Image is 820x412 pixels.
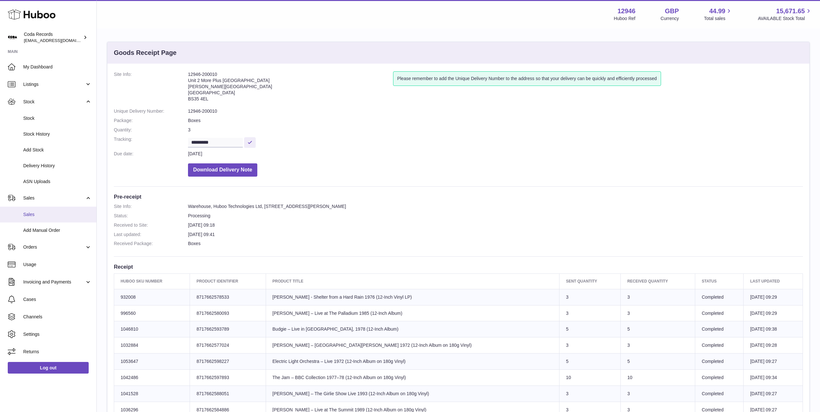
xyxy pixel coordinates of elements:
[621,354,695,370] td: 5
[695,337,744,354] td: Completed
[621,386,695,402] td: 3
[621,321,695,337] td: 5
[559,321,621,337] td: 5
[114,71,188,105] dt: Site Info:
[621,305,695,321] td: 3
[188,118,803,124] dd: Boxes
[23,331,92,337] span: Settings
[114,222,188,228] dt: Received to Site:
[614,15,636,22] div: Huboo Ref
[559,305,621,321] td: 3
[23,99,85,105] span: Stock
[24,31,82,44] div: Coda Records
[190,321,266,337] td: 8717662593789
[559,354,621,370] td: 5
[23,244,85,250] span: Orders
[114,203,188,210] dt: Site Info:
[621,289,695,305] td: 3
[559,370,621,386] td: 10
[114,127,188,133] dt: Quantity:
[704,7,733,22] a: 44.99 Total sales
[695,289,744,305] td: Completed
[188,163,257,177] button: Download Delivery Note
[559,337,621,354] td: 3
[114,263,803,270] h3: Receipt
[190,337,266,354] td: 8717662577024
[621,274,695,289] th: Received Quantity
[188,213,803,219] dd: Processing
[23,211,92,218] span: Sales
[23,147,92,153] span: Add Stock
[8,362,89,374] a: Log out
[114,354,190,370] td: 1053647
[709,7,725,15] span: 44.99
[23,179,92,185] span: ASN Uploads
[114,289,190,305] td: 932008
[190,386,266,402] td: 8717662588051
[23,349,92,355] span: Returns
[188,241,803,247] dd: Boxes
[114,274,190,289] th: Huboo SKU Number
[617,7,636,15] strong: 12946
[114,321,190,337] td: 1046810
[114,48,177,57] h3: Goods Receipt Page
[559,289,621,305] td: 3
[695,274,744,289] th: Status
[266,289,559,305] td: [PERSON_NAME] - Shelter from a Hard Rain 1976 (12-Inch Vinyl LP)
[190,305,266,321] td: 8717662580093
[23,195,85,201] span: Sales
[266,354,559,370] td: Electric Light Orchestra – Live 1972 (12-Inch Album on 180g Vinyl)
[114,213,188,219] dt: Status:
[188,71,393,105] address: 12946-200010 Unit 2 More Plus [GEOGRAPHIC_DATA] [PERSON_NAME][GEOGRAPHIC_DATA] [GEOGRAPHIC_DATA] ...
[744,289,803,305] td: [DATE] 09:29
[695,370,744,386] td: Completed
[758,7,812,22] a: 15,671.65 AVAILABLE Stock Total
[621,337,695,354] td: 3
[190,370,266,386] td: 8717662597893
[188,232,803,238] dd: [DATE] 09:41
[23,115,92,121] span: Stock
[559,386,621,402] td: 3
[621,370,695,386] td: 10
[695,321,744,337] td: Completed
[23,131,92,137] span: Stock History
[114,305,190,321] td: 996560
[695,305,744,321] td: Completed
[744,274,803,289] th: Last updated
[24,38,95,43] span: [EMAIL_ADDRESS][DOMAIN_NAME]
[266,305,559,321] td: [PERSON_NAME] – Live at The Palladium 1985 (12-Inch Album)
[704,15,733,22] span: Total sales
[190,274,266,289] th: Product Identifier
[23,296,92,303] span: Cases
[114,108,188,114] dt: Unique Delivery Number:
[114,370,190,386] td: 1042486
[695,386,744,402] td: Completed
[188,151,803,157] dd: [DATE]
[661,15,679,22] div: Currency
[23,163,92,169] span: Delivery History
[114,193,803,200] h3: Pre-receipt
[744,370,803,386] td: [DATE] 09:34
[188,108,803,114] dd: 12946-200010
[266,386,559,402] td: [PERSON_NAME] – The Girlie Show Live 1993 (12-Inch Album on 180g Vinyl)
[758,15,812,22] span: AVAILABLE Stock Total
[23,262,92,268] span: Usage
[8,33,17,42] img: haz@pcatmedia.com
[114,118,188,124] dt: Package:
[188,127,803,133] dd: 3
[776,7,805,15] span: 15,671.65
[114,232,188,238] dt: Last updated:
[559,274,621,289] th: Sent Quantity
[665,7,679,15] strong: GBP
[744,321,803,337] td: [DATE] 09:38
[114,241,188,247] dt: Received Package:
[114,386,190,402] td: 1041528
[744,305,803,321] td: [DATE] 09:29
[23,314,92,320] span: Channels
[23,64,92,70] span: My Dashboard
[23,81,85,88] span: Listings
[695,354,744,370] td: Completed
[23,279,85,285] span: Invoicing and Payments
[23,227,92,233] span: Add Manual Order
[266,370,559,386] td: The Jam – BBC Collection 1977–78 (12-Inch Album on 180g Vinyl)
